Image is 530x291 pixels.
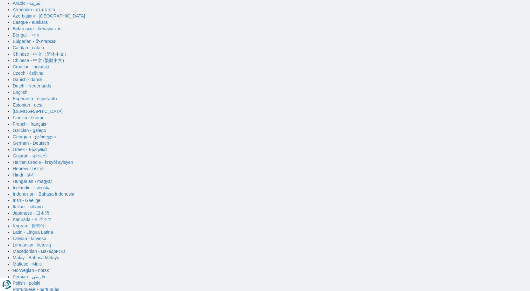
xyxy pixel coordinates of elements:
[13,134,56,139] a: Georgian - ქართული
[13,121,46,127] a: French - français
[13,1,42,6] a: Arabic - ‎‫العربية‬‎
[13,191,74,197] a: Indonesian - Bahasa Indonesia
[13,20,48,25] a: Basque - euskara
[13,236,46,241] a: Latvian - latviešu
[13,204,43,209] a: Italian - italiano
[13,242,51,247] a: Lithuanian - lietuvių
[13,45,44,50] a: Catalan - català
[13,274,45,279] a: Persian - ‎‫فارسی‬‎
[13,109,63,114] a: [DEMOGRAPHIC_DATA]
[13,261,42,267] a: Maltese - Malti
[13,166,44,171] a: Hebrew - ‎‫עברית‬‎
[13,198,40,203] a: Irish - Gaeilge
[13,115,43,120] a: Finnish - suomi
[13,77,42,82] a: Danish - dansk
[13,7,55,12] a: Armenian - Հայերէն
[13,52,69,57] a: Chinese - 中文（简体中文）
[13,185,51,190] a: Icelandic - íslenska
[13,128,46,133] a: Galician - galego
[13,83,51,88] a: Dutch - Nederlands
[13,281,40,286] a: Polish - polski
[13,71,43,76] a: Czech - čeština
[13,255,59,260] a: Malay - Bahasa Melayu
[13,39,56,44] a: Bulgarian - български
[13,13,85,18] a: Azerbaijani - [GEOGRAPHIC_DATA]
[13,172,34,177] a: Hindi - हिन्दी
[13,90,27,95] a: English
[13,230,53,235] a: Latin - Lingua Latina
[13,102,44,107] a: Estonian - eesti
[13,153,47,158] a: Gujarati - ગુજરાતી
[13,147,47,152] a: Greek - Ελληνικά
[13,160,73,165] a: Haitian Creole - kreyòl ayisyen
[13,179,52,184] a: Hungarian - magyar
[13,96,57,101] a: Esperanto - esperanto
[13,249,65,254] a: Macedonian - македонски
[13,58,64,63] a: Chinese - 中文 (繁體中文)
[13,223,45,228] a: Korean - 한국어
[13,211,49,216] a: Japanese - 日本語
[13,217,53,222] a: Kannada - ಕನ್ನಡ
[13,64,49,69] a: Croatian - hrvatski
[13,268,49,273] a: Norwegian - norsk
[13,141,49,146] a: German - Deutsch
[13,32,39,38] a: Bengali - বাংলা
[13,26,61,31] a: Belarusian - беларуская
